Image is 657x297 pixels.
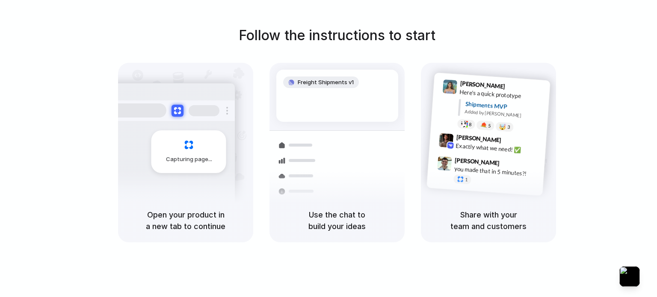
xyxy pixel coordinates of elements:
span: 5 [488,123,491,128]
h5: Use the chat to build your ideas [280,209,394,232]
span: [PERSON_NAME] [460,79,505,91]
span: 9:47 AM [502,159,520,170]
span: [PERSON_NAME] [456,132,501,144]
h5: Open your product in a new tab to continue [128,209,243,232]
span: 9:41 AM [508,82,525,93]
div: Here's a quick prototype [459,87,545,102]
span: Capturing page [166,155,213,164]
span: 3 [507,125,510,129]
div: 🤯 [499,124,506,130]
span: 8 [469,122,472,126]
div: Shipments MVP [465,99,544,113]
div: you made that in 5 minutes?! [454,164,539,179]
span: [PERSON_NAME] [455,155,500,168]
div: Exactly what we need! ✅ [456,141,541,156]
span: 9:42 AM [504,136,521,147]
div: Added by [PERSON_NAME] [465,108,543,121]
h5: Share with your team and customers [431,209,546,232]
h1: Follow the instructions to start [239,25,435,46]
span: 1 [465,177,468,182]
span: Freight Shipments v1 [298,78,354,87]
